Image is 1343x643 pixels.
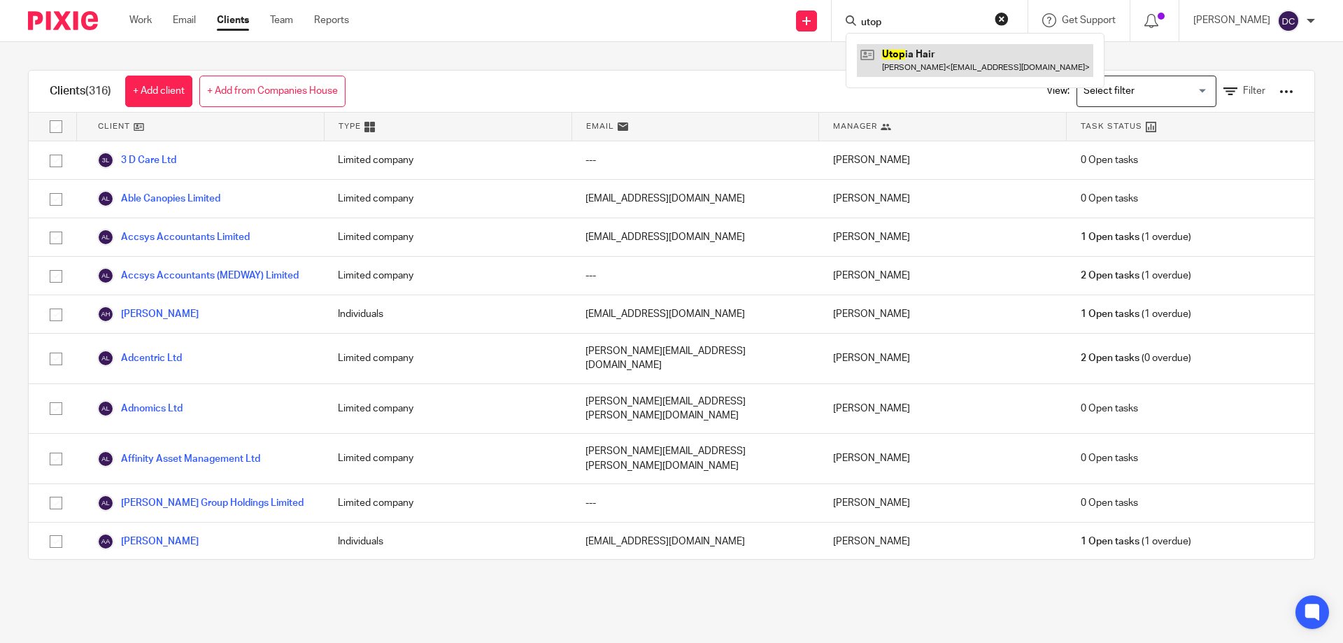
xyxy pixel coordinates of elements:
span: 1 Open tasks [1081,535,1139,549]
div: [PERSON_NAME][EMAIL_ADDRESS][PERSON_NAME][DOMAIN_NAME] [571,384,819,434]
a: Able Canopies Limited [97,190,220,207]
div: Limited company [324,484,571,522]
div: [PERSON_NAME][EMAIL_ADDRESS][DOMAIN_NAME] [571,334,819,383]
div: Limited company [324,180,571,218]
span: 0 Open tasks [1081,153,1138,167]
span: 0 Open tasks [1081,496,1138,510]
img: svg%3E [97,267,114,284]
input: Search [860,17,986,29]
div: [EMAIL_ADDRESS][DOMAIN_NAME] [571,523,819,560]
a: Team [270,13,293,27]
span: 2 Open tasks [1081,351,1139,365]
div: [PERSON_NAME] [819,434,1067,483]
img: svg%3E [97,306,114,323]
input: Search for option [1079,79,1208,104]
div: Limited company [324,257,571,295]
div: [PERSON_NAME] [819,384,1067,434]
div: [PERSON_NAME] [819,180,1067,218]
div: Limited company [324,334,571,383]
img: svg%3E [97,400,114,417]
span: Email [586,120,614,132]
a: Adnomics Ltd [97,400,183,417]
div: [PERSON_NAME] [819,141,1067,179]
span: (316) [85,85,111,97]
a: + Add from Companies House [199,76,346,107]
div: View: [1025,71,1293,112]
div: Search for option [1076,76,1216,107]
a: Clients [217,13,249,27]
div: Individuals [324,295,571,333]
span: Task Status [1081,120,1142,132]
div: [PERSON_NAME] [819,257,1067,295]
div: [PERSON_NAME][EMAIL_ADDRESS][PERSON_NAME][DOMAIN_NAME] [571,434,819,483]
span: 0 Open tasks [1081,402,1138,416]
a: Affinity Asset Management Ltd [97,451,260,467]
div: [PERSON_NAME] [819,523,1067,560]
a: Adcentric Ltd [97,350,182,367]
div: Limited company [324,434,571,483]
a: Reports [314,13,349,27]
img: svg%3E [1277,10,1300,32]
div: Limited company [324,141,571,179]
a: [PERSON_NAME] Group Holdings Limited [97,495,304,511]
div: [EMAIL_ADDRESS][DOMAIN_NAME] [571,295,819,333]
img: svg%3E [97,533,114,550]
div: [EMAIL_ADDRESS][DOMAIN_NAME] [571,218,819,256]
span: 1 Open tasks [1081,230,1139,244]
a: + Add client [125,76,192,107]
div: [EMAIL_ADDRESS][DOMAIN_NAME] [571,180,819,218]
div: Limited company [324,218,571,256]
span: Manager [833,120,877,132]
div: [PERSON_NAME] [819,218,1067,256]
span: (0 overdue) [1081,351,1191,365]
span: Type [339,120,361,132]
h1: Clients [50,84,111,99]
span: (1 overdue) [1081,535,1191,549]
p: [PERSON_NAME] [1193,13,1270,27]
img: svg%3E [97,229,114,246]
a: [PERSON_NAME] [97,533,199,550]
div: --- [571,141,819,179]
span: Get Support [1062,15,1116,25]
span: 1 Open tasks [1081,307,1139,321]
div: [PERSON_NAME] [819,484,1067,522]
span: Filter [1243,86,1265,96]
div: Individuals [324,523,571,560]
span: Client [98,120,130,132]
img: svg%3E [97,190,114,207]
button: Clear [995,12,1009,26]
div: [PERSON_NAME] [819,295,1067,333]
a: Email [173,13,196,27]
span: 2 Open tasks [1081,269,1139,283]
img: svg%3E [97,495,114,511]
span: (1 overdue) [1081,230,1191,244]
span: 0 Open tasks [1081,451,1138,465]
a: Accsys Accountants (MEDWAY) Limited [97,267,299,284]
span: 0 Open tasks [1081,192,1138,206]
a: 3 D Care Ltd [97,152,176,169]
img: Pixie [28,11,98,30]
a: Work [129,13,152,27]
a: [PERSON_NAME] [97,306,199,323]
div: --- [571,257,819,295]
div: Limited company [324,384,571,434]
span: (1 overdue) [1081,307,1191,321]
input: Select all [43,113,69,140]
span: (1 overdue) [1081,269,1191,283]
div: --- [571,484,819,522]
div: [PERSON_NAME] [819,334,1067,383]
a: Accsys Accountants Limited [97,229,250,246]
img: svg%3E [97,152,114,169]
img: svg%3E [97,350,114,367]
img: svg%3E [97,451,114,467]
